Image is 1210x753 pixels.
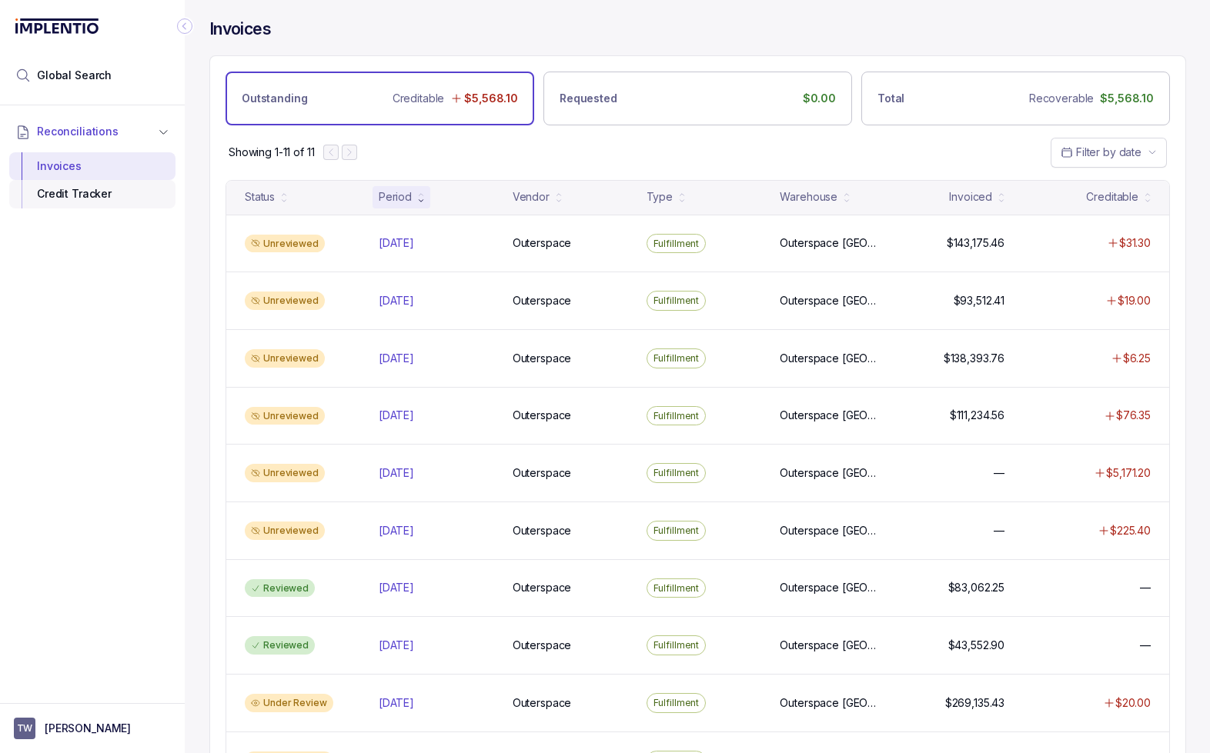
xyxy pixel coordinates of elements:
p: $225.40 [1110,523,1151,538]
div: Creditable [1086,189,1138,205]
p: $138,393.76 [944,351,1004,366]
h4: Invoices [209,18,271,40]
span: Filter by date [1076,145,1141,158]
p: Outerspace [GEOGRAPHIC_DATA] [780,465,883,481]
p: Fulfillment [653,465,700,481]
p: Outerspace [GEOGRAPHIC_DATA] [780,351,883,366]
p: Fulfillment [653,695,700,711]
div: Type [647,189,673,205]
p: Creditable [393,91,445,106]
span: Global Search [37,68,112,83]
div: Remaining page entries [229,145,314,160]
p: Outerspace [513,293,572,308]
p: Outerspace [GEOGRAPHIC_DATA] [780,580,883,595]
p: Outerspace [GEOGRAPHIC_DATA] [780,695,883,711]
div: Unreviewed [245,292,325,310]
button: Reconciliations [9,115,175,148]
div: Unreviewed [245,407,325,425]
p: Outerspace [513,695,572,711]
div: Warehouse [780,189,837,205]
p: Requested [560,91,617,106]
p: — [1140,580,1151,595]
p: $83,062.25 [948,580,1005,595]
div: Period [379,189,412,205]
span: User initials [14,718,35,739]
p: Outerspace [513,580,572,595]
p: [DATE] [379,695,414,711]
p: — [1140,638,1151,653]
p: $20.00 [1115,695,1151,711]
p: Fulfillment [653,638,700,653]
div: Invoices [22,152,163,180]
p: Outerspace [GEOGRAPHIC_DATA] [780,638,883,653]
p: [DATE] [379,523,414,538]
button: User initials[PERSON_NAME] [14,718,171,739]
p: Outstanding [242,91,307,106]
p: Outerspace [513,351,572,366]
p: $5,568.10 [1100,91,1154,106]
p: Fulfillment [653,408,700,424]
div: Unreviewed [245,521,325,540]
p: [DATE] [379,465,414,481]
div: Unreviewed [245,464,325,482]
p: [PERSON_NAME] [45,721,131,736]
p: $31.30 [1119,235,1151,251]
p: Fulfillment [653,236,700,252]
p: $6.25 [1123,351,1151,366]
p: $143,175.46 [947,235,1004,251]
p: — [994,523,1004,538]
p: Recoverable [1029,91,1094,106]
p: $93,512.41 [954,293,1005,308]
p: Outerspace [GEOGRAPHIC_DATA] [780,293,883,308]
div: Collapse Icon [175,17,194,35]
p: [DATE] [379,580,414,595]
p: $111,234.56 [950,408,1004,423]
div: Vendor [513,189,550,205]
p: $76.35 [1116,408,1151,423]
div: Reconciliations [9,149,175,212]
p: Outerspace [GEOGRAPHIC_DATA] [780,235,883,251]
p: — [994,465,1004,481]
p: Outerspace [GEOGRAPHIC_DATA] [780,523,883,538]
p: Fulfillment [653,293,700,308]
p: [DATE] [379,408,414,423]
p: Outerspace [513,408,572,423]
div: Reviewed [245,579,315,598]
div: Reviewed [245,636,315,655]
p: Fulfillment [653,581,700,596]
div: Credit Tracker [22,180,163,208]
p: Fulfillment [653,351,700,366]
p: $5,568.10 [464,91,518,106]
p: $5,171.20 [1106,465,1151,481]
div: Under Review [245,694,333,712]
p: $0.00 [803,91,836,106]
span: Reconciliations [37,124,119,139]
p: Outerspace [513,523,572,538]
p: Outerspace [513,465,572,481]
search: Date Range Picker [1061,145,1141,160]
p: Outerspace [513,235,572,251]
p: Showing 1-11 of 11 [229,145,314,160]
p: [DATE] [379,638,414,653]
button: Date Range Picker [1051,138,1167,167]
p: $19.00 [1118,293,1151,308]
div: Status [245,189,275,205]
p: [DATE] [379,293,414,308]
div: Unreviewed [245,349,325,368]
div: Invoiced [949,189,992,205]
p: Outerspace [513,638,572,653]
p: Total [877,91,904,106]
p: [DATE] [379,351,414,366]
p: $269,135.43 [945,695,1004,711]
p: Outerspace [GEOGRAPHIC_DATA] [780,408,883,423]
div: Unreviewed [245,235,325,253]
p: $43,552.90 [948,638,1005,653]
p: [DATE] [379,235,414,251]
p: Fulfillment [653,523,700,538]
